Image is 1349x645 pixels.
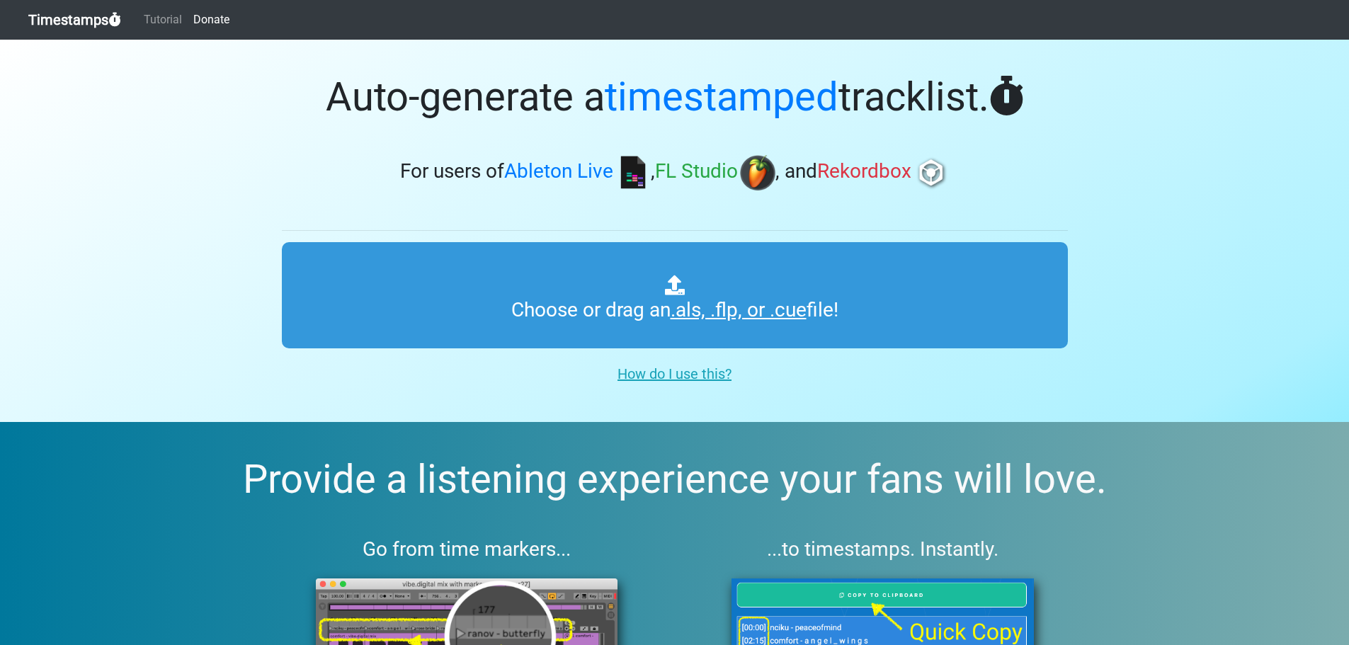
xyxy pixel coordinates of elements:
[504,160,613,183] span: Ableton Live
[605,74,838,120] span: timestamped
[28,6,121,34] a: Timestamps
[655,160,738,183] span: FL Studio
[740,155,775,190] img: fl.png
[698,537,1068,561] h3: ...to timestamps. Instantly.
[615,155,651,190] img: ableton.png
[282,537,652,561] h3: Go from time markers...
[138,6,188,34] a: Tutorial
[617,365,732,382] u: How do I use this?
[188,6,235,34] a: Donate
[282,155,1068,190] h3: For users of , , and
[34,456,1315,503] h2: Provide a listening experience your fans will love.
[913,155,949,190] img: rb.png
[282,74,1068,121] h1: Auto-generate a tracklist.
[817,160,911,183] span: Rekordbox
